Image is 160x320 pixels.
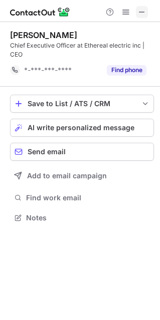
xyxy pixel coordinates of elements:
[10,30,77,40] div: [PERSON_NAME]
[10,41,154,59] div: Chief Executive Officer at Ethereal electric inc | CEO
[10,6,70,18] img: ContactOut v5.3.10
[28,100,136,108] div: Save to List / ATS / CRM
[10,119,154,137] button: AI write personalized message
[28,148,66,156] span: Send email
[10,191,154,205] button: Find work email
[10,211,154,225] button: Notes
[27,172,107,180] span: Add to email campaign
[28,124,134,132] span: AI write personalized message
[10,143,154,161] button: Send email
[26,193,150,202] span: Find work email
[26,213,150,222] span: Notes
[107,65,146,75] button: Reveal Button
[10,167,154,185] button: Add to email campaign
[10,95,154,113] button: save-profile-one-click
